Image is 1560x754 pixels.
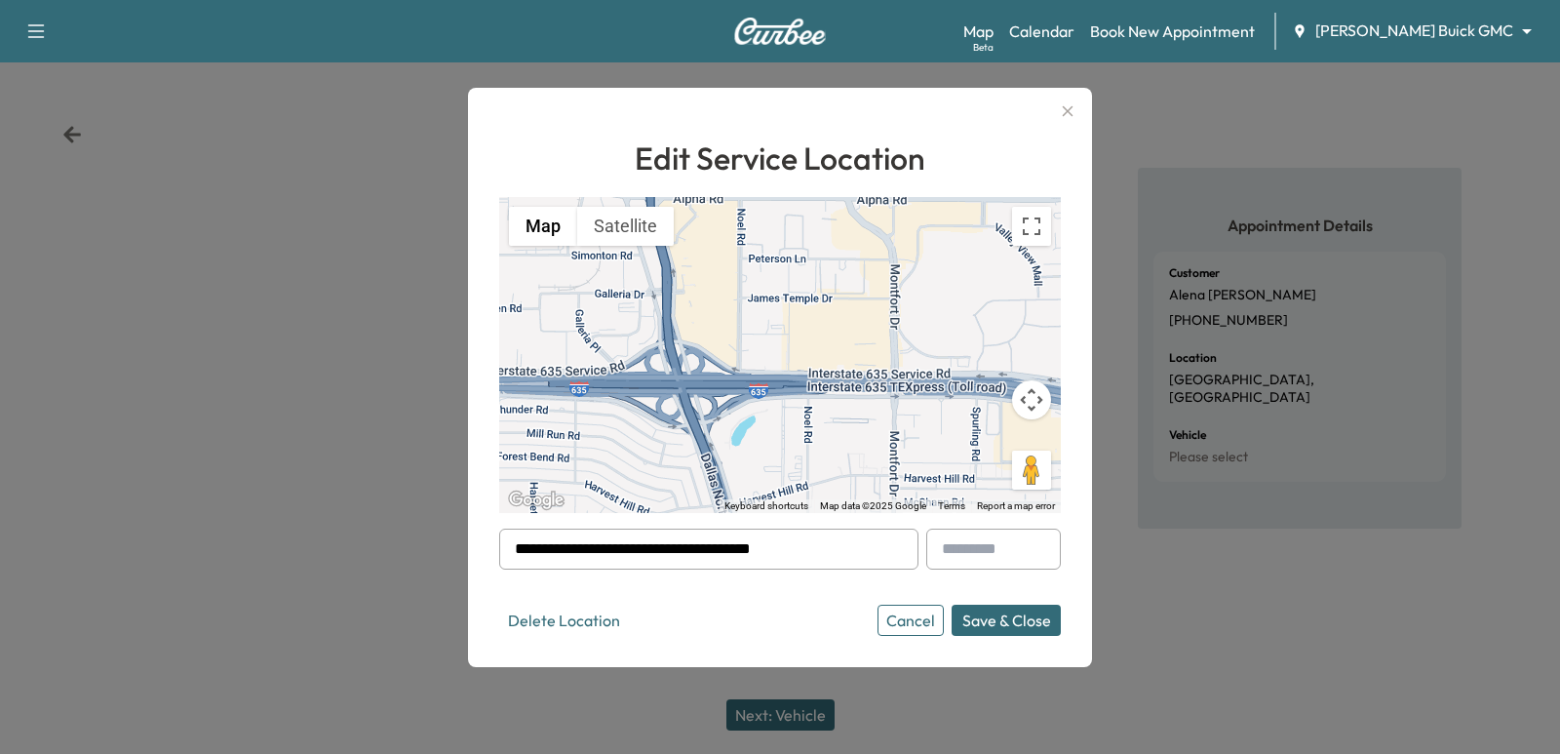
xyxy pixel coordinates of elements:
img: Curbee Logo [733,18,827,45]
a: MapBeta [963,20,994,43]
button: Toggle fullscreen view [1012,207,1051,246]
button: Cancel [877,605,944,636]
span: [PERSON_NAME] Buick GMC [1315,20,1513,42]
a: Open this area in Google Maps (opens a new window) [504,488,568,513]
button: Save & Close [952,605,1061,636]
div: Beta [973,40,994,55]
h1: Edit Service Location [499,135,1061,181]
button: Drag Pegman onto the map to open Street View [1012,451,1051,490]
button: Delete Location [499,605,629,636]
button: Map camera controls [1012,380,1051,419]
a: Report a map error [977,500,1055,511]
a: Terms (opens in new tab) [938,500,965,511]
a: Calendar [1009,20,1074,43]
button: Keyboard shortcuts [724,499,808,513]
img: Google [504,488,568,513]
span: Map data ©2025 Google [820,500,926,511]
button: Show satellite imagery [577,207,674,246]
a: Book New Appointment [1090,20,1255,43]
button: Show street map [509,207,577,246]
